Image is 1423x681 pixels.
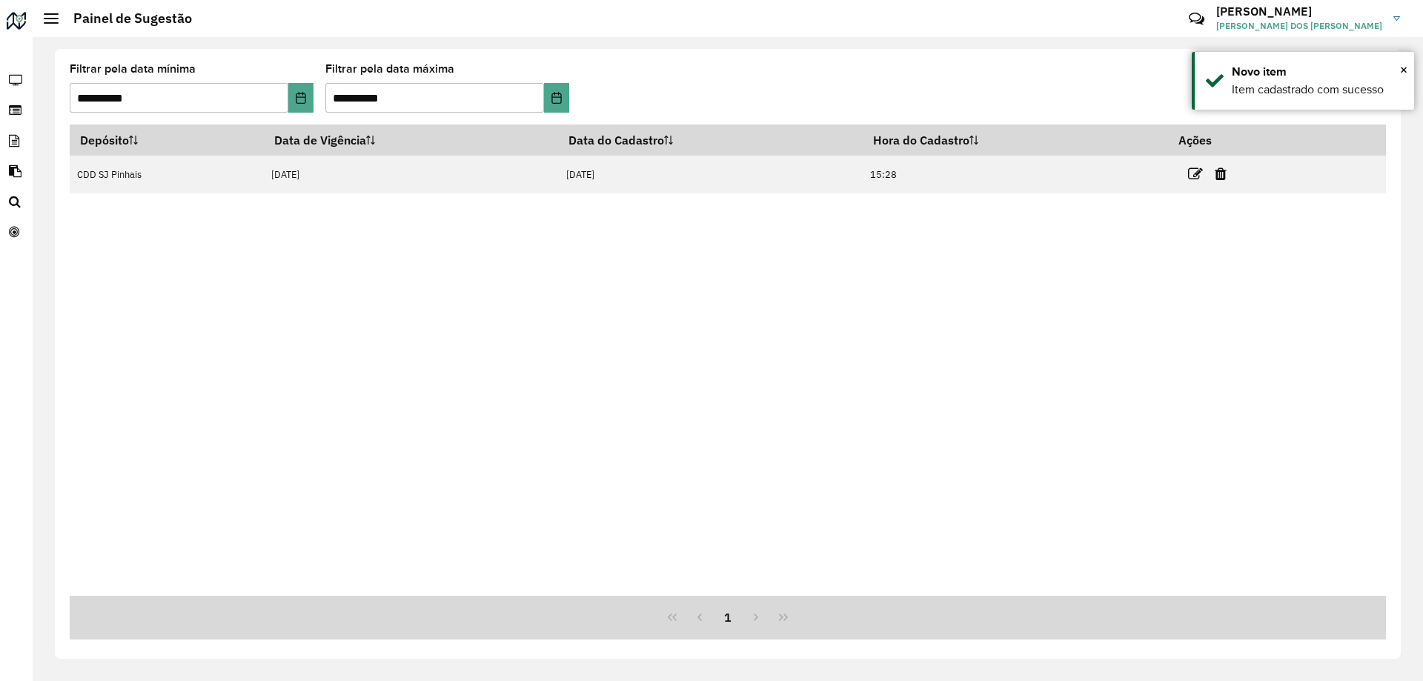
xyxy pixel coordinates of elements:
[1400,59,1407,81] button: Close
[264,156,559,193] td: [DATE]
[70,124,264,156] th: Depósito
[70,60,196,78] label: Filtrar pela data mínima
[1232,81,1403,99] div: Item cadastrado com sucesso
[714,603,742,631] button: 1
[59,10,192,27] h2: Painel de Sugestão
[264,124,559,156] th: Data de Vigência
[288,83,314,113] button: Choose Date
[544,83,569,113] button: Choose Date
[559,156,863,193] td: [DATE]
[70,156,264,193] td: CDD SJ Pinhais
[559,124,863,156] th: Data do Cadastro
[1400,62,1407,78] span: ×
[1169,124,1258,156] th: Ações
[1216,19,1382,33] span: [PERSON_NAME] DOS [PERSON_NAME]
[1232,63,1403,81] div: Novo item
[325,60,454,78] label: Filtrar pela data máxima
[1216,4,1382,19] h3: [PERSON_NAME]
[1215,164,1227,184] a: Excluir
[1181,3,1213,35] a: Contato Rápido
[863,124,1169,156] th: Hora do Cadastro
[1188,164,1203,184] a: Editar
[863,156,1169,193] td: 15:28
